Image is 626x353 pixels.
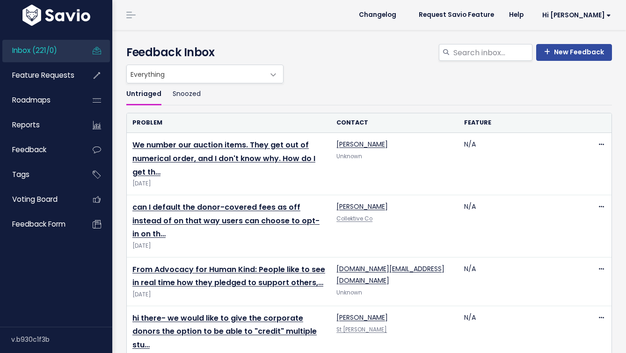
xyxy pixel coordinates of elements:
span: Feature Requests [12,70,74,80]
td: N/A [459,195,586,257]
span: Tags [12,169,29,179]
a: We number our auction items. They get out of numerical order, and I don't know why. How do I get th… [132,140,315,177]
span: Reports [12,120,40,130]
span: [DATE] [132,241,325,251]
a: Tags [2,164,78,185]
a: Feature Requests [2,65,78,86]
span: Feedback [12,145,46,154]
td: N/A [459,257,586,306]
th: Problem [127,113,331,132]
td: N/A [459,133,586,195]
span: Hi [PERSON_NAME] [542,12,611,19]
span: Everything [126,65,284,83]
span: Unknown [336,289,362,296]
a: Request Savio Feature [411,8,502,22]
span: Voting Board [12,194,58,204]
h4: Feedback Inbox [126,44,612,61]
span: Inbox (221/0) [12,45,57,55]
span: Changelog [359,12,396,18]
span: Feedback form [12,219,66,229]
a: Reports [2,114,78,136]
th: Feature [459,113,586,132]
a: Feedback [2,139,78,161]
a: Voting Board [2,189,78,210]
a: can I default the donor-covered fees as off instead of on that way users can choose to opt-in on th… [132,202,320,240]
a: From Advocacy for Human Kind: People like to see in real time how they pledged to support others,… [132,264,325,288]
a: [PERSON_NAME] [336,140,388,149]
a: Hi [PERSON_NAME] [531,8,619,22]
div: v.b930c1f3b [11,327,112,352]
a: Help [502,8,531,22]
a: hi there- we would like to give the corporate donors the option to be able to "credit" multiple stu… [132,313,317,351]
input: Search inbox... [452,44,532,61]
a: Roadmaps [2,89,78,111]
span: Unknown [336,153,362,160]
span: Roadmaps [12,95,51,105]
img: logo-white.9d6f32f41409.svg [20,5,93,26]
a: Snoozed [173,83,201,105]
span: [DATE] [132,290,325,300]
a: Inbox (221/0) [2,40,78,61]
span: [DATE] [132,179,325,189]
a: St [PERSON_NAME] [336,326,387,333]
a: [DOMAIN_NAME][EMAIL_ADDRESS][DOMAIN_NAME] [336,264,444,285]
th: Contact [331,113,459,132]
a: Feedback form [2,213,78,235]
a: New Feedback [536,44,612,61]
a: Untriaged [126,83,161,105]
ul: Filter feature requests [126,83,612,105]
a: [PERSON_NAME] [336,313,388,322]
a: Collektive Co [336,215,372,222]
a: [PERSON_NAME] [336,202,388,211]
span: Everything [127,65,264,83]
